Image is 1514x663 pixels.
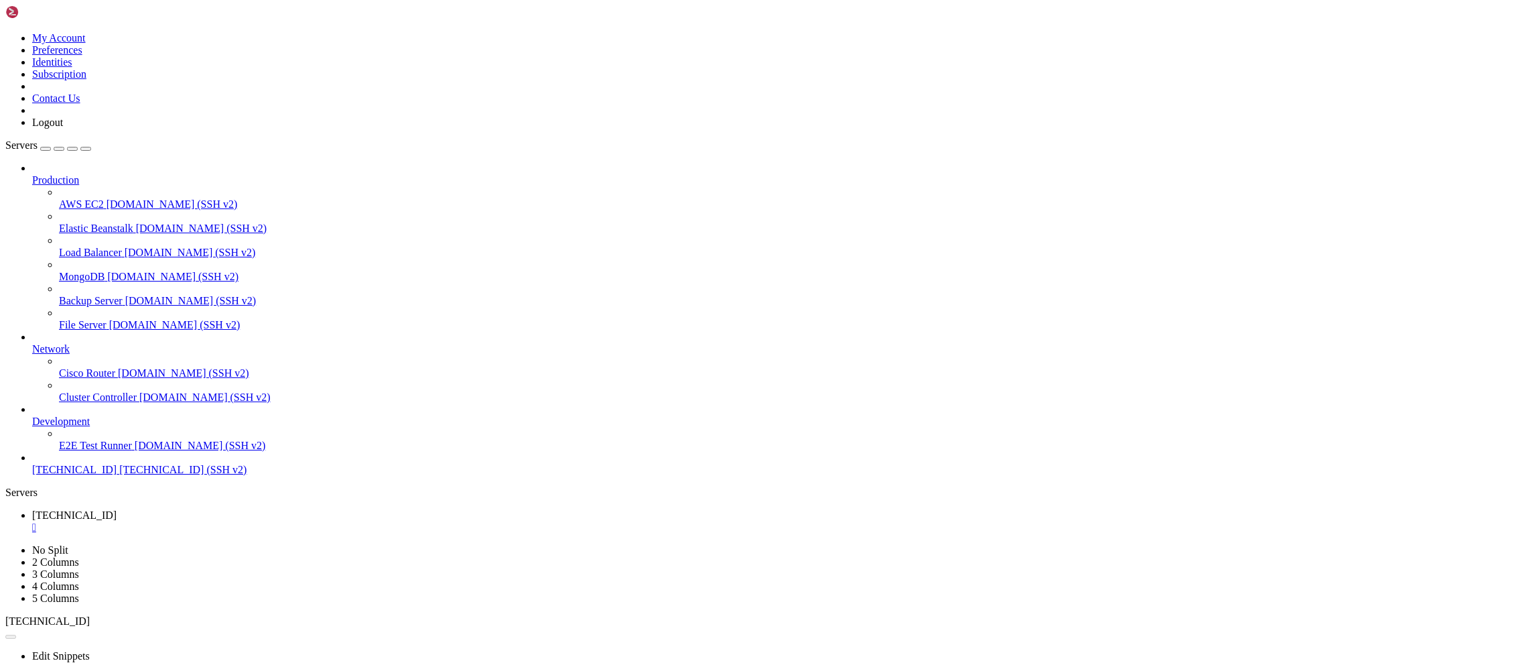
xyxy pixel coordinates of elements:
a: Production [32,174,1509,186]
a: Load Balancer [DOMAIN_NAME] (SSH v2) [59,247,1509,259]
a: MongoDB [DOMAIN_NAME] (SSH v2) [59,271,1509,283]
span: Servers [5,139,38,151]
x-row: Connecting [TECHNICAL_ID]... [5,5,1339,17]
span: [DOMAIN_NAME] (SSH v2) [125,295,257,306]
li: Cluster Controller [DOMAIN_NAME] (SSH v2) [59,379,1509,404]
li: Load Balancer [DOMAIN_NAME] (SSH v2) [59,235,1509,259]
li: E2E Test Runner [DOMAIN_NAME] (SSH v2) [59,428,1509,452]
a: Identities [32,56,72,68]
a: Subscription [32,68,86,80]
a: 104.250.130.146 [32,509,1509,534]
span: File Server [59,319,107,330]
a: Preferences [32,44,82,56]
li: Elastic Beanstalk [DOMAIN_NAME] (SSH v2) [59,210,1509,235]
li: Network [32,331,1509,404]
a: [TECHNICAL_ID] [TECHNICAL_ID] (SSH v2) [32,464,1509,476]
span: MongoDB [59,271,105,282]
span: Backup Server [59,295,123,306]
span: E2E Test Runner [59,440,132,451]
span: [DOMAIN_NAME] (SSH v2) [136,223,267,234]
a:  [32,522,1509,534]
a: Development [32,416,1509,428]
a: Logout [32,117,63,128]
li: Development [32,404,1509,452]
li: [TECHNICAL_ID] [TECHNICAL_ID] (SSH v2) [32,452,1509,476]
span: Cisco Router [59,367,115,379]
a: Cluster Controller [DOMAIN_NAME] (SSH v2) [59,391,1509,404]
div: Servers [5,487,1509,499]
a: Backup Server [DOMAIN_NAME] (SSH v2) [59,295,1509,307]
a: AWS EC2 [DOMAIN_NAME] (SSH v2) [59,198,1509,210]
a: Contact Us [32,93,80,104]
li: Cisco Router [DOMAIN_NAME] (SSH v2) [59,355,1509,379]
span: [TECHNICAL_ID] (SSH v2) [119,464,247,475]
li: Backup Server [DOMAIN_NAME] (SSH v2) [59,283,1509,307]
span: [TECHNICAL_ID] [5,615,90,627]
span: [DOMAIN_NAME] (SSH v2) [107,271,238,282]
span: [DOMAIN_NAME] (SSH v2) [107,198,238,210]
span: AWS EC2 [59,198,104,210]
span: [DOMAIN_NAME] (SSH v2) [135,440,266,451]
a: My Account [32,32,86,44]
span: [TECHNICAL_ID] [32,509,117,521]
span: [DOMAIN_NAME] (SSH v2) [125,247,256,258]
span: [DOMAIN_NAME] (SSH v2) [118,367,249,379]
img: Shellngn [5,5,82,19]
span: Elastic Beanstalk [59,223,133,234]
li: AWS EC2 [DOMAIN_NAME] (SSH v2) [59,186,1509,210]
a: Network [32,343,1509,355]
span: Production [32,174,79,186]
li: MongoDB [DOMAIN_NAME] (SSH v2) [59,259,1509,283]
a: 4 Columns [32,581,79,592]
a: No Split [32,544,68,556]
span: [DOMAIN_NAME] (SSH v2) [139,391,271,403]
a: File Server [DOMAIN_NAME] (SSH v2) [59,319,1509,331]
a: Servers [5,139,91,151]
span: [DOMAIN_NAME] (SSH v2) [109,319,240,330]
a: E2E Test Runner [DOMAIN_NAME] (SSH v2) [59,440,1509,452]
a: 3 Columns [32,568,79,580]
li: File Server [DOMAIN_NAME] (SSH v2) [59,307,1509,331]
span: Network [32,343,70,355]
a: 5 Columns [32,593,79,604]
a: Elastic Beanstalk [DOMAIN_NAME] (SSH v2) [59,223,1509,235]
span: [TECHNICAL_ID] [32,464,117,475]
span: Cluster Controller [59,391,137,403]
a: Cisco Router [DOMAIN_NAME] (SSH v2) [59,367,1509,379]
a: 2 Columns [32,556,79,568]
span: Load Balancer [59,247,122,258]
div: (0, 1) [5,17,11,28]
a: Edit Snippets [32,650,90,662]
span: Development [32,416,90,427]
li: Production [32,162,1509,331]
